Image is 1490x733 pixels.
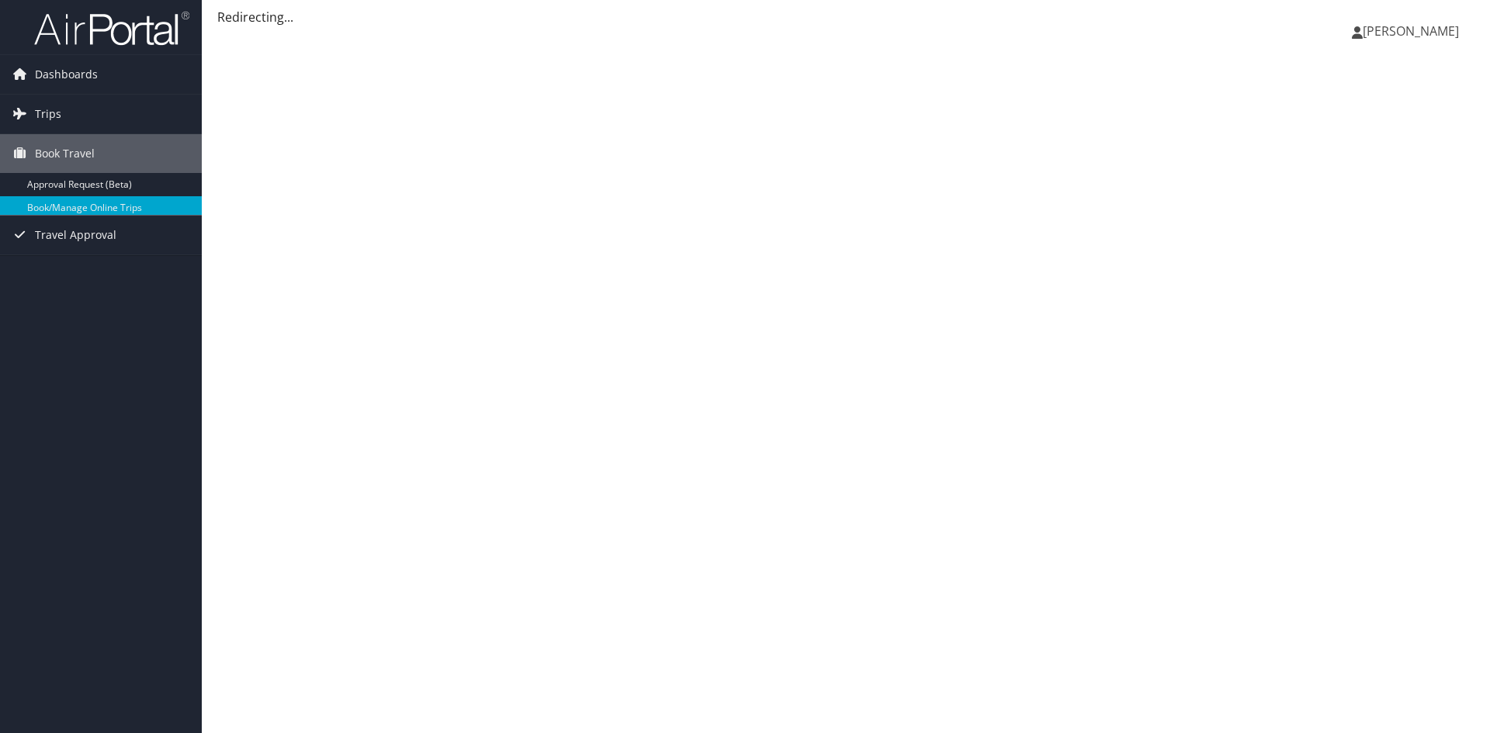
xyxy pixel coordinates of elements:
a: [PERSON_NAME] [1352,8,1474,54]
span: Travel Approval [35,216,116,254]
span: Book Travel [35,134,95,173]
span: Trips [35,95,61,133]
div: Redirecting... [217,8,1474,26]
img: airportal-logo.png [34,10,189,47]
span: Dashboards [35,55,98,94]
span: [PERSON_NAME] [1363,22,1459,40]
